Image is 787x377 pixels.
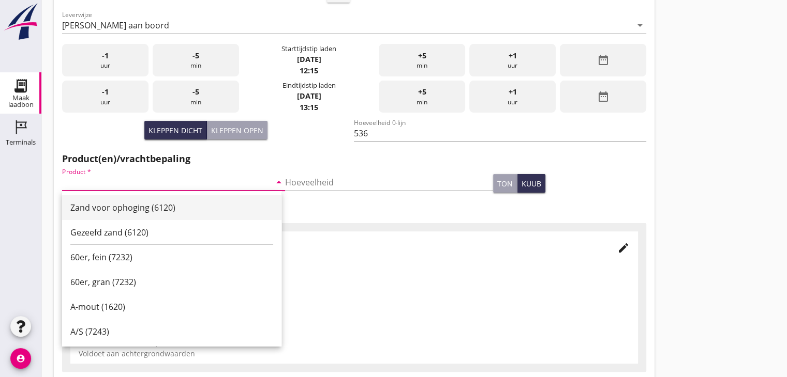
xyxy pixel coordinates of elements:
[62,152,646,166] h2: Product(en)/vrachtbepaling
[296,54,321,64] strong: [DATE]
[192,86,199,98] span: -5
[62,44,149,76] div: uur
[517,174,545,193] button: kuub
[10,348,31,369] i: account_circle
[509,50,517,61] span: +1
[144,121,207,139] button: Kleppen dicht
[79,311,630,323] div: Certificaatnummer - Certificaathouder
[300,102,318,112] strong: 13:15
[79,237,601,249] div: Certificaat
[300,66,318,75] strong: 12:15
[79,249,601,260] div: BSB
[285,174,494,191] input: Hoeveelheid
[62,174,271,191] input: Product *
[79,274,630,285] div: DEME Environmental Beheer B.V.
[149,125,202,136] div: Kleppen dicht
[379,44,465,76] div: min
[6,139,36,146] div: Terminals
[70,301,273,313] div: A-mout (1620)
[597,90,609,103] i: date_range
[70,325,273,338] div: A/S (7243)
[282,81,335,90] div: Eindtijdstip laden
[70,201,273,214] div: Zand voor ophoging (6120)
[273,176,285,189] i: arrow_drop_down
[418,50,426,61] span: +5
[469,81,556,113] div: uur
[79,348,630,359] div: Voldoet aan achtergrondwaarden
[634,19,646,32] i: arrow_drop_down
[62,205,646,219] h2: Certificaten/regelgeving
[354,125,646,142] input: Hoeveelheid 0-lijn
[70,251,273,263] div: 60er, fein (7232)
[79,323,630,334] div: ZW-015 - DEME Environmental Beheer B.V.
[617,242,630,254] i: edit
[79,286,630,299] div: Aktenummer
[153,44,239,76] div: min
[597,54,609,66] i: date_range
[379,81,465,113] div: min
[79,299,630,309] div: 4600000838
[296,91,321,101] strong: [DATE]
[192,50,199,61] span: -5
[281,44,336,54] div: Starttijdstip laden
[79,261,630,274] div: Vergunninghouder
[522,178,541,189] div: kuub
[62,81,149,113] div: uur
[70,226,273,239] div: Gezeefd zand (6120)
[211,125,263,136] div: Kleppen open
[469,44,556,76] div: uur
[102,86,109,98] span: -1
[70,276,273,288] div: 60er, gran (7232)
[79,336,630,348] div: Milieukwaliteit - Toepasbaarheid
[102,50,109,61] span: -1
[62,21,169,30] div: [PERSON_NAME] aan boord
[497,178,513,189] div: ton
[207,121,268,139] button: Kleppen open
[153,81,239,113] div: min
[418,86,426,98] span: +5
[509,86,517,98] span: +1
[493,174,517,193] button: ton
[2,3,39,41] img: logo-small.a267ee39.svg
